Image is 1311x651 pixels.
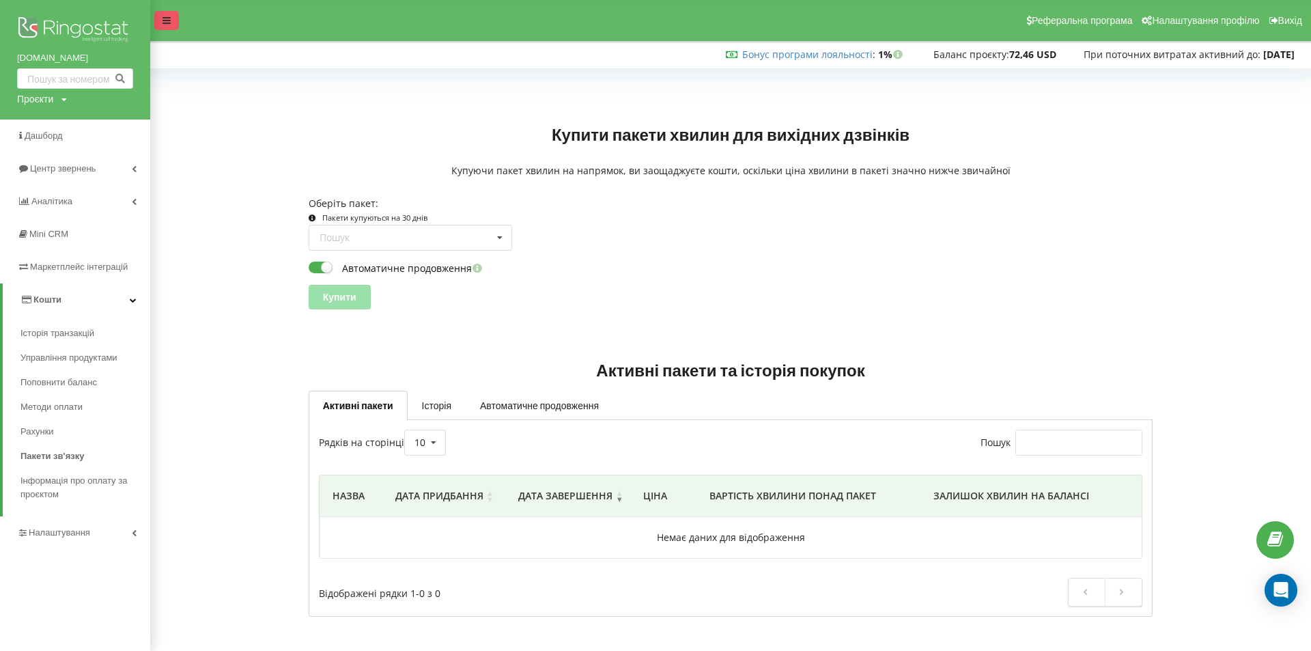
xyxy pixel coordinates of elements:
a: Історія транзакцій [20,321,150,346]
span: Методи оплати [20,400,83,414]
a: Історія [408,391,466,419]
h2: Активні пакети та історія покупок [309,360,1153,381]
div: Проєкти [17,92,53,106]
a: Пакети зв'язку [20,444,150,469]
h2: Купити пакети хвилин для вихідних дзвінків [552,124,910,146]
span: Аналiтика [31,196,72,206]
span: Управління продуктами [20,351,117,365]
span: Баланс проєкту: [933,48,1009,61]
a: Активні пакети [309,391,408,420]
th: Дата придбання: activate to sort column ascending [378,475,501,517]
span: Маркетплейс інтеграцій [30,262,128,272]
span: : [742,48,875,61]
input: Пошук за номером [17,68,133,89]
span: Реферальна програма [1032,15,1133,26]
form: Оберіть пакет: [309,197,1153,309]
strong: [DATE] [1263,48,1295,61]
a: Рахунки [20,419,150,444]
div: Open Intercom Messenger [1265,574,1297,607]
div: 10 [414,438,425,447]
div: Пошук [320,233,350,243]
a: Поповнити баланс [20,370,150,395]
small: Пакети купуються на 30 днів [322,212,427,223]
i: Увімкніть цю опцію, щоб автоматично продовжувати дію пакету в день її завершення. Кошти на продов... [472,263,483,273]
th: Дата завершення: activate to sort column ascending [501,475,630,517]
span: При поточних витратах активний до: [1084,48,1260,61]
span: Налаштування профілю [1152,15,1259,26]
div: Відображені рядки 1-0 з 0 [319,578,668,600]
span: Вихід [1278,15,1302,26]
a: [DOMAIN_NAME] [17,51,133,65]
span: Інформація про оплату за проєктом [20,474,143,501]
span: Дашборд [25,130,63,141]
a: Інформація про оплату за проєктом [20,469,150,507]
th: Залишок хвилин на балансі [905,475,1116,517]
a: Управління продуктами [20,346,150,370]
label: Рядків на сторінці [319,436,446,449]
span: Рахунки [20,425,54,439]
label: Пошук [981,436,1142,449]
img: Ringostat logo [17,14,133,48]
span: Історія транзакцій [20,327,94,340]
th: Ціна [630,475,680,517]
strong: 1% [878,48,906,61]
span: Кошти [33,294,61,305]
td: Немає даних для відображення [320,517,1142,559]
span: Центр звернень [30,163,96,174]
a: Кошти [3,283,150,316]
span: Налаштування [29,527,90,538]
th: Назва [320,475,378,517]
strong: 72,46 USD [1009,48,1056,61]
a: Бонус програми лояльності [742,48,873,61]
input: Пошук [1015,430,1142,456]
span: Пакети зв'язку [20,449,84,463]
a: Методи оплати [20,395,150,419]
p: Купуючи пакет хвилин на напрямок, ви заощаджуєте кошти, оскільки ціна хвилини в пакеті значно ниж... [309,164,1153,178]
label: Автоматичне продовження [309,260,485,275]
span: Mini CRM [29,229,68,239]
th: Вартість хвилини понад пакет [680,475,905,517]
a: Автоматичне продовження [466,391,613,419]
span: Поповнити баланс [20,376,97,389]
